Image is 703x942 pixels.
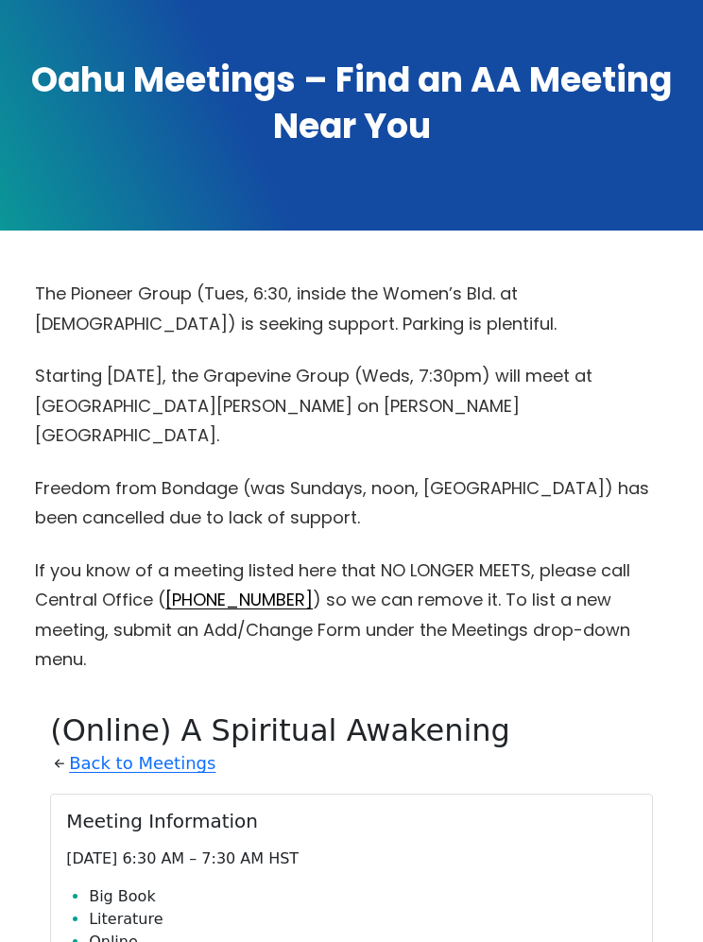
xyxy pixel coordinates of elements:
[50,712,653,748] h1: (Online) A Spiritual Awakening
[69,748,215,779] a: Back to Meetings
[66,810,637,832] h2: Meeting Information
[17,58,686,150] h1: Oahu Meetings – Find an AA Meeting Near You
[35,473,668,533] p: Freedom from Bondage (was Sundays, noon, [GEOGRAPHIC_DATA]) has been cancelled due to lack of sup...
[35,361,668,451] p: Starting [DATE], the Grapevine Group (Weds, 7:30pm) will meet at [GEOGRAPHIC_DATA][PERSON_NAME] o...
[89,908,637,931] li: Literature
[35,279,668,338] p: The Pioneer Group (Tues, 6:30, inside the Women’s Bld. at [DEMOGRAPHIC_DATA]) is seeking support....
[89,885,637,908] li: Big Book
[66,848,637,870] p: [DATE] 6:30 AM – 7:30 AM HST
[35,556,668,675] p: If you know of a meeting listed here that NO LONGER MEETS, please call Central Office ( ) so we c...
[165,588,313,611] a: [PHONE_NUMBER]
